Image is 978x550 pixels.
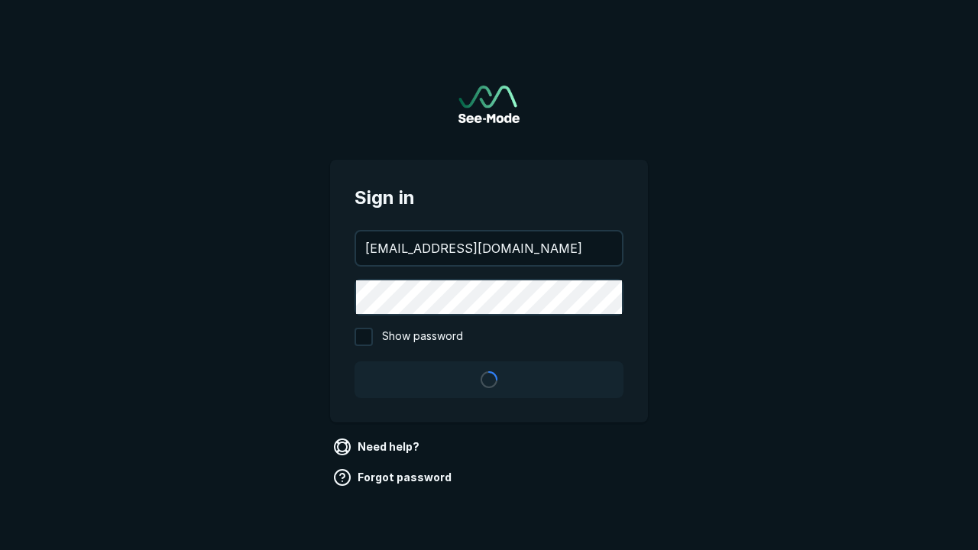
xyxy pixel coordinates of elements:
span: Show password [382,328,463,346]
a: Forgot password [330,465,458,490]
input: your@email.com [356,231,622,265]
a: Need help? [330,435,426,459]
img: See-Mode Logo [458,86,520,123]
span: Sign in [355,184,623,212]
a: Go to sign in [458,86,520,123]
